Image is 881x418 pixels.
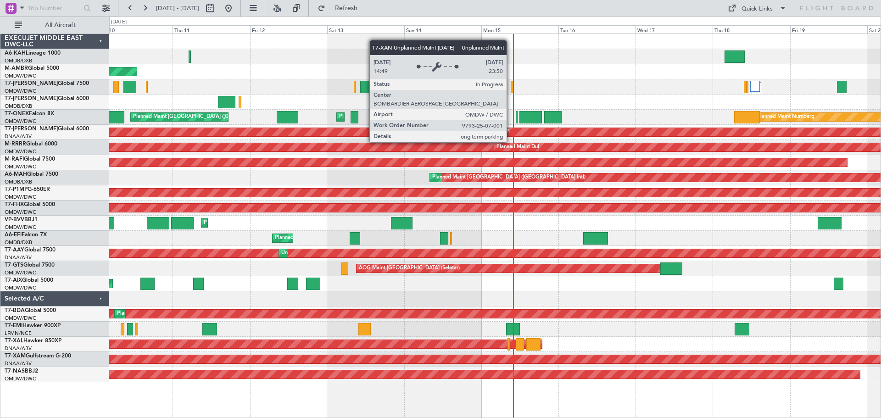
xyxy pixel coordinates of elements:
a: OMDW/DWC [5,224,36,231]
a: OMDW/DWC [5,284,36,291]
div: Fri 12 [250,25,327,33]
div: Wed 10 [95,25,173,33]
span: [DATE] - [DATE] [156,4,199,12]
span: T7-AAY [5,247,24,253]
a: DNAA/ABV [5,345,32,352]
a: OMDW/DWC [5,118,36,125]
div: Planned Maint [GEOGRAPHIC_DATA] ([GEOGRAPHIC_DATA] Intl) [432,171,585,184]
span: T7-EMI [5,323,22,329]
a: T7-AIXGlobal 5000 [5,278,53,283]
span: T7-[PERSON_NAME] [5,81,58,86]
a: DNAA/ABV [5,133,32,140]
a: T7-BDAGlobal 5000 [5,308,56,313]
a: OMDW/DWC [5,269,36,276]
input: Trip Number [28,1,81,15]
a: OMDW/DWC [5,315,36,322]
div: Sun 14 [404,25,481,33]
a: T7-XAMGulfstream G-200 [5,353,71,359]
a: T7-GTSGlobal 7500 [5,262,55,268]
span: T7-NAS [5,368,25,374]
a: OMDW/DWC [5,148,36,155]
span: T7-FHX [5,202,24,207]
div: Sat 13 [327,25,404,33]
div: Planned Maint Dubai (Al Maktoum Intl) [506,125,597,139]
div: Mon 15 [481,25,558,33]
a: LFMN/NCE [5,330,32,337]
button: Refresh [313,1,368,16]
a: OMDB/DXB [5,103,32,110]
span: A6-EFI [5,232,22,238]
a: M-RAFIGlobal 7500 [5,156,55,162]
div: Planned Maint Nice ([GEOGRAPHIC_DATA]) [204,216,306,230]
span: M-RRRR [5,141,26,147]
div: Wed 17 [636,25,713,33]
a: T7-[PERSON_NAME]Global 6000 [5,96,89,101]
span: T7-[PERSON_NAME] [5,126,58,132]
span: T7-GTS [5,262,23,268]
a: OMDB/DXB [5,239,32,246]
div: Thu 18 [713,25,790,33]
a: M-RRRRGlobal 6000 [5,141,57,147]
a: A6-MAHGlobal 7500 [5,172,58,177]
span: T7-P1MP [5,187,28,192]
a: OMDW/DWC [5,88,36,95]
a: M-AMBRGlobal 5000 [5,66,59,71]
a: VP-BVVBBJ1 [5,217,38,223]
a: DNAA/ABV [5,254,32,261]
a: OMDW/DWC [5,209,36,216]
span: T7-XAL [5,338,23,344]
div: Planned Maint Dubai (Al Maktoum Intl) [117,307,207,321]
span: A6-MAH [5,172,27,177]
div: Planned Maint Dubai (Al Maktoum Intl) [339,110,429,124]
a: T7-ONEXFalcon 8X [5,111,54,117]
span: T7-AIX [5,278,22,283]
div: Fri 19 [790,25,867,33]
a: OMDW/DWC [5,163,36,170]
a: T7-EMIHawker 900XP [5,323,61,329]
div: Planned Maint Nurnberg [757,110,814,124]
a: T7-[PERSON_NAME]Global 6000 [5,126,89,132]
span: M-AMBR [5,66,28,71]
span: Refresh [327,5,366,11]
a: A6-KAHLineage 1000 [5,50,61,56]
span: T7-XAM [5,353,26,359]
a: OMDW/DWC [5,72,36,79]
a: T7-P1MPG-650ER [5,187,50,192]
a: T7-[PERSON_NAME]Global 7500 [5,81,89,86]
button: Quick Links [723,1,791,16]
div: Tue 16 [558,25,636,33]
a: OMDW/DWC [5,194,36,201]
span: VP-BVV [5,217,24,223]
div: AOG Maint [GEOGRAPHIC_DATA] (Seletar) [359,262,460,275]
a: T7-XALHawker 850XP [5,338,61,344]
a: OMDB/DXB [5,178,32,185]
div: Quick Links [742,5,773,14]
a: T7-NASBBJ2 [5,368,38,374]
a: OMDW/DWC [5,375,36,382]
span: M-RAFI [5,156,24,162]
a: OMDB/DXB [5,57,32,64]
div: Planned Maint Dubai (Al Maktoum Intl) [275,231,365,245]
a: A6-EFIFalcon 7X [5,232,47,238]
a: T7-AAYGlobal 7500 [5,247,56,253]
span: A6-KAH [5,50,26,56]
span: T7-BDA [5,308,25,313]
span: All Aircraft [24,22,97,28]
span: T7-ONEX [5,111,29,117]
div: Thu 11 [173,25,250,33]
a: DNAA/ABV [5,360,32,367]
div: Planned Maint [GEOGRAPHIC_DATA] ([GEOGRAPHIC_DATA]) [133,110,278,124]
div: Planned Maint Dubai (Al Maktoum Intl) [496,140,587,154]
div: [DATE] [111,18,127,26]
span: T7-[PERSON_NAME] [5,96,58,101]
a: T7-FHXGlobal 5000 [5,202,55,207]
div: Unplanned Maint [GEOGRAPHIC_DATA] (Al Maktoum Intl) [281,246,417,260]
button: All Aircraft [10,18,100,33]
